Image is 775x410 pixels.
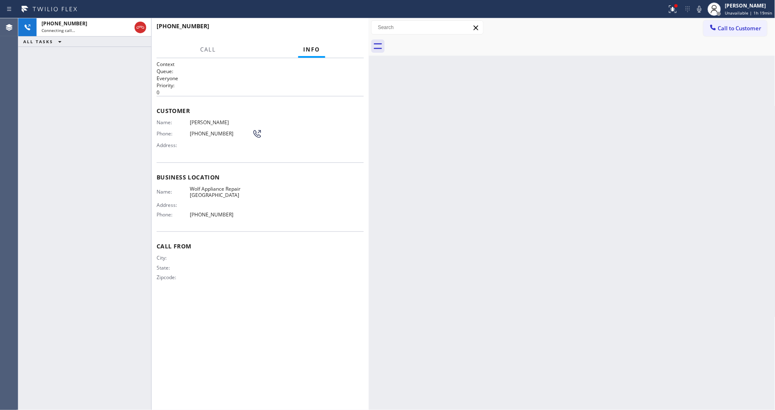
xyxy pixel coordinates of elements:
span: Zipcode: [157,274,190,280]
span: [PHONE_NUMBER] [190,130,252,137]
div: [PERSON_NAME] [725,2,773,9]
span: Unavailable | 1h 19min [725,10,773,16]
span: [PHONE_NUMBER] [42,20,87,27]
button: ALL TASKS [18,37,70,47]
h1: Context [157,61,364,68]
span: [PHONE_NUMBER] [190,211,252,218]
span: City: [157,255,190,261]
p: 0 [157,89,364,96]
p: Everyone [157,75,364,82]
button: Mute [694,3,705,15]
span: Phone: [157,211,190,218]
input: Search [372,21,483,34]
span: [PHONE_NUMBER] [157,22,209,30]
span: Address: [157,142,190,148]
span: Customer [157,107,364,115]
button: Call to Customer [704,20,767,36]
span: Address: [157,202,190,208]
span: Business location [157,173,364,181]
button: Call [195,42,221,58]
span: Info [303,46,320,53]
span: State: [157,265,190,271]
span: Connecting call… [42,27,75,33]
span: ALL TASKS [23,39,53,44]
h2: Queue: [157,68,364,75]
span: Name: [157,189,190,195]
span: Call [200,46,216,53]
span: Wolf Appliance Repair [GEOGRAPHIC_DATA] [190,186,252,199]
span: Call to Customer [718,25,762,32]
span: [PERSON_NAME] [190,119,252,125]
button: Info [298,42,325,58]
button: Hang up [135,22,146,33]
h2: Priority: [157,82,364,89]
span: Name: [157,119,190,125]
span: Phone: [157,130,190,137]
span: Call From [157,242,364,250]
